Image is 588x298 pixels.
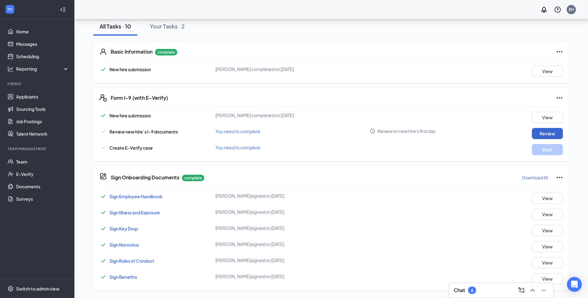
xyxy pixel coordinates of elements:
a: Home [16,25,69,38]
div: [PERSON_NAME] signed on [DATE] [215,241,370,247]
button: ComposeMessage [516,285,526,295]
button: View [532,66,563,77]
svg: Ellipses [556,48,563,55]
span: New hire submission [109,67,151,72]
button: View [532,241,563,252]
div: [PERSON_NAME] signed on [DATE] [215,225,370,231]
button: Download All [522,173,548,182]
svg: Settings [7,286,14,292]
svg: WorkstreamLogo [7,6,13,12]
a: Surveys [16,193,69,205]
span: You need to complete [215,145,260,150]
svg: Notifications [540,6,548,13]
svg: Info [370,128,375,134]
span: [PERSON_NAME] completed on [DATE] [215,112,294,118]
svg: Minimize [540,287,547,294]
svg: Checkmark [99,144,107,151]
svg: Checkmark [99,257,107,265]
div: Reporting [16,66,69,72]
svg: ChevronUp [529,287,536,294]
svg: Checkmark [99,193,107,200]
div: Team Management [7,146,68,151]
svg: Ellipses [556,174,563,181]
div: All Tasks · 10 [99,22,131,30]
svg: Analysis [7,66,14,72]
svg: Checkmark [99,66,107,73]
svg: QuestionInfo [554,6,561,13]
button: View [532,112,563,123]
p: complete [155,49,177,55]
div: Switch to admin view [16,286,60,292]
button: Start [532,144,563,155]
p: complete [182,175,204,181]
div: BH [569,7,574,12]
span: New hire submission [109,113,151,118]
button: View [532,257,563,268]
h5: Sign Onboarding Documents [111,174,179,181]
a: Talent Network [16,128,69,140]
a: Team [16,156,69,168]
svg: User [99,48,107,55]
div: [PERSON_NAME] signed on [DATE] [215,257,370,263]
svg: FormI9EVerifyIcon [99,94,107,102]
p: Download All [522,174,548,181]
svg: ComposeMessage [518,287,525,294]
a: Sign Key Drop [109,226,138,231]
span: Create E-Verify case [109,145,153,151]
div: 6 [471,288,473,293]
div: Your Tasks · 2 [150,22,185,30]
a: Sign Employee Handbook [109,194,162,199]
svg: Checkmark [99,241,107,248]
span: You need to complete [215,129,260,134]
div: [PERSON_NAME] signed on [DATE] [215,273,370,279]
svg: Ellipses [556,94,563,102]
a: Applicants [16,90,69,103]
svg: Checkmark [99,209,107,216]
div: Open Intercom Messenger [567,277,582,292]
h5: Form I-9 (with E-Verify) [111,94,168,101]
a: Sign Illness and Exposure [109,210,160,215]
a: Scheduling [16,50,69,63]
h3: Chat [454,287,465,294]
a: E-Verify [16,168,69,180]
button: ChevronUp [528,285,537,295]
a: Sign Norovirus [109,242,139,248]
button: View [532,193,563,204]
div: Hiring [7,81,68,86]
a: Sourcing Tools [16,103,69,115]
a: Sign Benefits [109,274,137,280]
button: View [532,209,563,220]
svg: Checkmark [99,225,107,232]
button: View [532,273,563,284]
span: Review on new hire's first day [378,128,436,134]
span: Review new hire’s I-9 documents [109,129,178,134]
span: [PERSON_NAME] completed on [DATE] [215,66,294,72]
a: Documents [16,180,69,193]
a: Sign Rules of Conduct [109,258,154,264]
a: Job Postings [16,115,69,128]
svg: Checkmark [99,273,107,281]
svg: CompanyDocumentIcon [99,173,107,180]
button: Minimize [539,285,549,295]
button: Review [532,128,563,139]
div: [PERSON_NAME] signed on [DATE] [215,193,370,199]
h5: Basic Information [111,48,153,55]
div: [PERSON_NAME] signed on [DATE] [215,209,370,215]
button: View [532,225,563,236]
svg: Collapse [60,7,66,13]
svg: Checkmark [99,112,107,119]
a: Messages [16,38,69,50]
svg: Checkmark [99,128,107,135]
